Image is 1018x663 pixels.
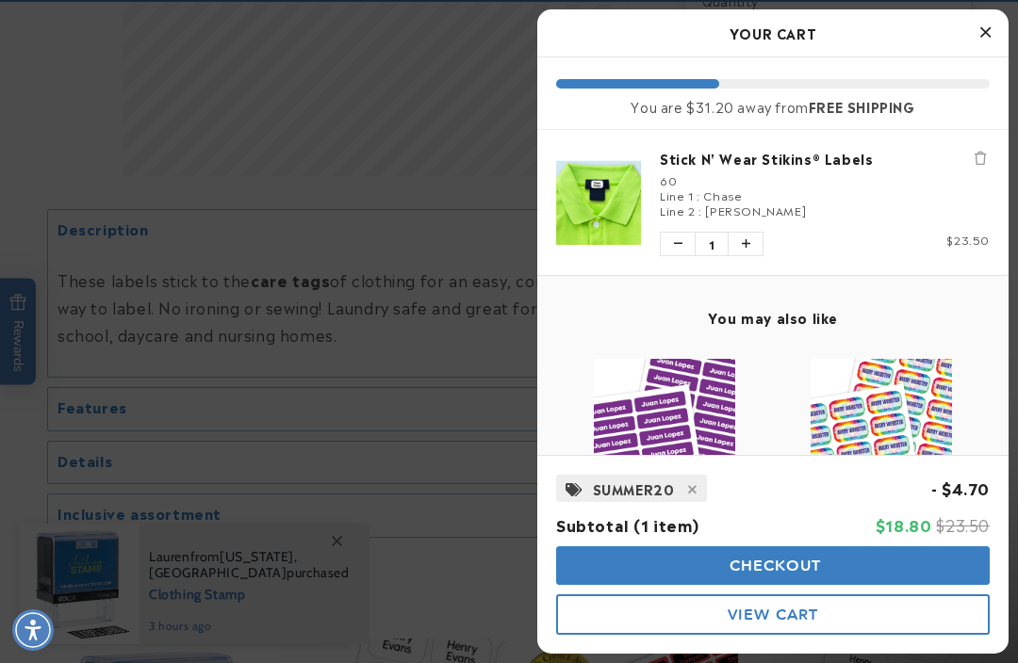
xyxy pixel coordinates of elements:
[556,130,990,275] li: product
[946,231,990,248] span: $23.50
[593,477,675,500] span: SUMMER20
[660,149,990,168] a: Stick N' Wear Stikins® Labels
[811,359,952,500] img: Color Stick N' Wear® Labels - Label Land
[931,477,990,499] span: - $4.70
[705,202,806,218] span: [PERSON_NAME]
[971,19,999,47] button: Close Cart
[703,186,742,203] span: Chase
[697,186,700,203] span: :
[556,594,990,635] button: View Cart
[728,606,818,623] span: View Cart
[660,186,694,203] span: Line 1
[695,233,729,255] span: 1
[661,233,695,255] button: Decrease quantity of Stick N' Wear Stikins® Labels
[75,105,263,141] button: Do these labels need ironing?
[12,609,54,651] div: Accessibility Menu
[876,513,932,536] span: $18.80
[556,513,698,536] span: Subtotal (1 item)
[660,172,990,187] div: 60
[556,546,990,585] button: Checkout
[27,53,263,89] button: Can these labels be used on uniforms?
[556,160,641,245] img: Stick N' Wear Stikins® Labels
[725,557,822,574] span: Checkout
[971,149,990,168] button: Remove Stick N' Wear Stikins® Labels
[660,202,696,218] span: Line 2
[729,233,763,255] button: Increase quantity of Stick N' Wear Stikins® Labels
[698,202,702,218] span: :
[556,309,990,326] h4: You may also like
[556,98,990,115] div: You are $31.20 away from
[809,96,915,116] b: FREE SHIPPING
[556,19,990,47] h2: Your Cart
[936,513,990,536] span: $23.50
[594,359,735,500] img: Waterproof Mini Stickers - Label Land
[15,512,238,569] iframe: Sign Up via Text for Offers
